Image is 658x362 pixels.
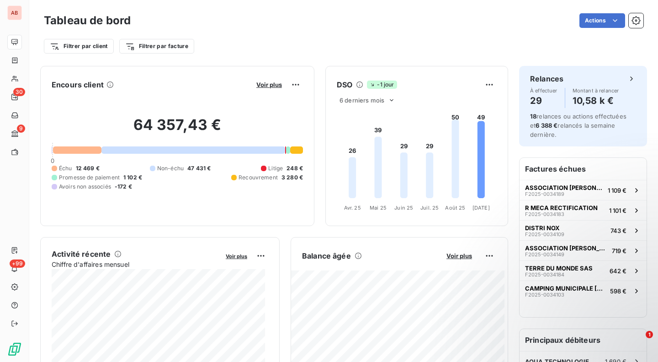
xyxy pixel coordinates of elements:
[609,207,626,214] span: 1 101 €
[610,227,626,234] span: 743 €
[226,253,247,259] span: Voir plus
[44,12,131,29] h3: Tableau de bord
[530,73,563,84] h6: Relances
[420,205,439,211] tspan: Juil. 25
[536,122,557,129] span: 6 388 €
[525,265,593,272] span: TERRE DU MONDE SAS
[123,173,142,182] span: 1 102 €
[525,191,564,197] span: F2025-0034189
[520,158,647,180] h6: Factures échues
[119,39,194,54] button: Filtrer par facture
[520,180,647,200] button: ASSOCIATION [PERSON_NAME].F2025-00341891 109 €
[13,88,25,96] span: 30
[52,249,111,259] h6: Activité récente
[525,232,564,237] span: F2025-0034109
[344,205,361,211] tspan: Avr. 25
[530,113,536,120] span: 18
[340,97,384,104] span: 6 derniers mois
[525,252,564,257] span: F2025-0034149
[445,205,465,211] tspan: Août 25
[530,113,626,138] span: relances ou actions effectuées et relancés la semaine dernière.
[472,205,490,211] tspan: [DATE]
[52,259,219,269] span: Chiffre d'affaires mensuel
[444,252,475,260] button: Voir plus
[530,88,557,93] span: À effectuer
[525,211,564,217] span: F2025-0034183
[17,124,25,133] span: 9
[287,164,303,173] span: 248 €
[7,342,22,357] img: Logo LeanPay
[627,331,649,353] iframe: Intercom live chat
[59,164,72,173] span: Échu
[44,39,114,54] button: Filtrer par client
[520,220,647,240] button: DISTRI NOXF2025-0034109743 €
[51,157,54,164] span: 0
[223,252,250,260] button: Voir plus
[254,81,285,89] button: Voir plus
[530,93,557,108] h4: 29
[608,187,626,194] span: 1 109 €
[520,329,647,351] h6: Principaux débiteurs
[579,13,625,28] button: Actions
[187,164,211,173] span: 47 431 €
[525,204,598,211] span: R MECA RECTIFICATION
[281,173,303,182] span: 3 280 €
[52,79,104,90] h6: Encours client
[268,164,283,173] span: Litige
[573,88,619,93] span: Montant à relancer
[520,260,647,281] button: TERRE DU MONDE SASF2025-0034184642 €
[520,200,647,220] button: R MECA RECTIFICATIONF2025-00341831 101 €
[367,81,397,89] span: -1 jour
[7,5,22,20] div: AB
[10,259,25,268] span: +99
[256,81,282,88] span: Voir plus
[59,173,120,182] span: Promesse de paiement
[76,164,100,173] span: 12 469 €
[337,79,352,90] h6: DSO
[157,164,184,173] span: Non-échu
[115,183,132,191] span: -172 €
[525,244,608,252] span: ASSOCIATION [PERSON_NAME]
[525,224,560,232] span: DISTRI NOX
[520,240,647,260] button: ASSOCIATION [PERSON_NAME]F2025-0034149719 €
[610,267,626,275] span: 642 €
[525,184,604,191] span: ASSOCIATION [PERSON_NAME].
[525,272,564,277] span: F2025-0034184
[646,331,653,338] span: 1
[446,252,472,259] span: Voir plus
[394,205,413,211] tspan: Juin 25
[370,205,387,211] tspan: Mai 25
[59,183,111,191] span: Avoirs non associés
[612,247,626,254] span: 719 €
[239,173,278,182] span: Recouvrement
[52,116,303,143] h2: 64 357,43 €
[573,93,619,108] h4: 10,58 k €
[302,250,351,261] h6: Balance âgée
[475,273,658,337] iframe: Intercom notifications message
